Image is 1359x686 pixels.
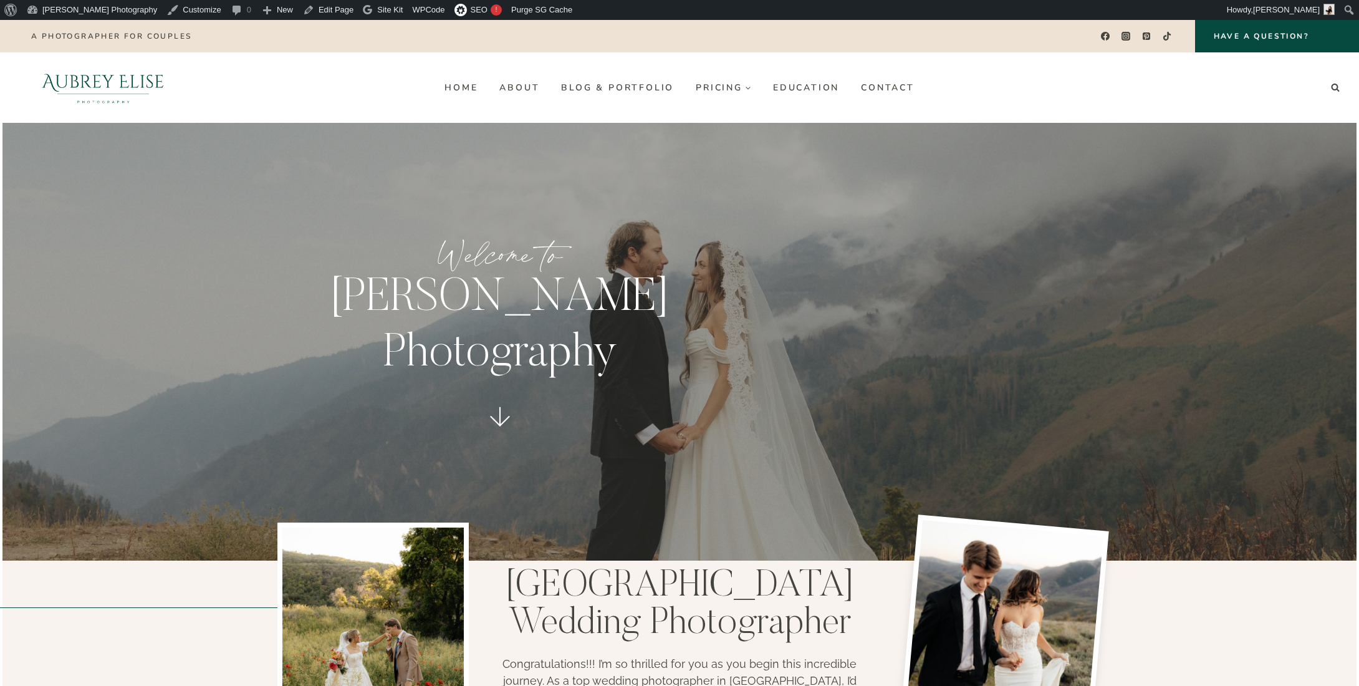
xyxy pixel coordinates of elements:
[434,77,925,97] nav: Primary
[291,272,709,383] p: [PERSON_NAME] Photography
[15,52,191,123] img: Aubrey Elise Photography
[1253,5,1320,14] span: [PERSON_NAME]
[291,231,709,278] p: Welcome to
[1138,27,1156,46] a: Pinterest
[850,77,926,97] a: Contact
[491,4,502,16] div: !
[434,77,489,97] a: Home
[696,83,751,92] span: Pricing
[1158,27,1176,46] a: TikTok
[471,5,487,14] span: SEO
[31,32,191,41] p: A photographer for couples
[1327,79,1344,97] button: View Search Form
[496,568,863,643] h1: [GEOGRAPHIC_DATA] Wedding Photographer
[685,77,762,97] a: Pricing
[550,77,685,97] a: Blog & Portfolio
[1117,27,1135,46] a: Instagram
[762,77,850,97] a: Education
[489,77,550,97] a: About
[1195,20,1359,52] a: Have a Question?
[1096,27,1114,46] a: Facebook
[377,5,403,14] span: Site Kit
